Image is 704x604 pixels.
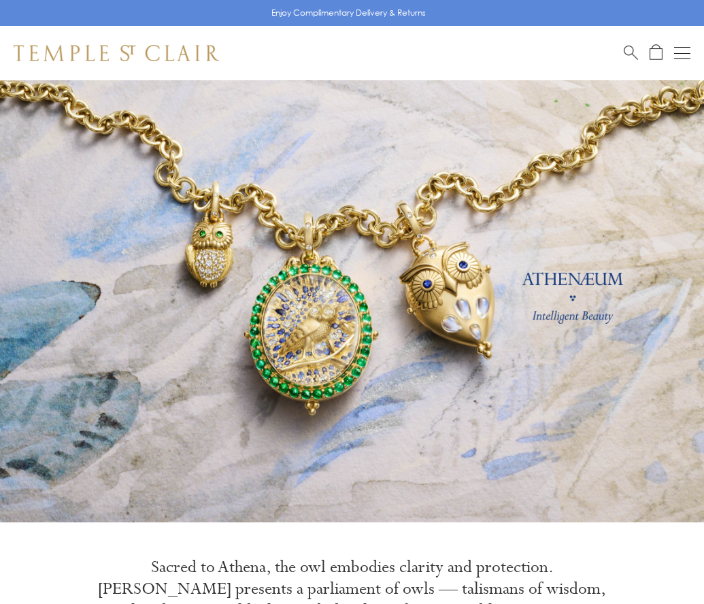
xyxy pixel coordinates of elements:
button: Open navigation [674,45,690,61]
a: Search [624,44,638,61]
a: Open Shopping Bag [650,44,663,61]
img: Temple St. Clair [14,45,219,61]
p: Enjoy Complimentary Delivery & Returns [271,6,426,20]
